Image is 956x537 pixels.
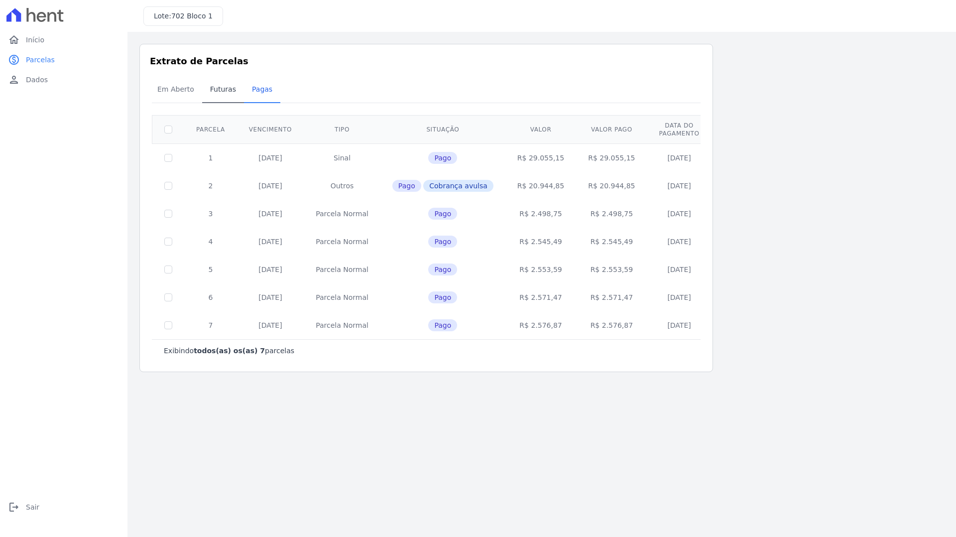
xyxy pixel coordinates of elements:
[164,210,172,218] input: Só é possível selecionar pagamentos em aberto
[505,143,576,172] td: R$ 29.055,15
[647,283,712,311] td: [DATE]
[304,143,380,172] td: Sinal
[380,115,505,143] th: Situação
[237,283,304,311] td: [DATE]
[304,256,380,283] td: Parcela Normal
[26,75,48,85] span: Dados
[392,180,421,192] span: Pago
[576,311,647,339] td: R$ 2.576,87
[647,200,712,228] td: [DATE]
[4,497,123,517] a: logoutSair
[576,283,647,311] td: R$ 2.571,47
[428,264,457,275] span: Pago
[304,228,380,256] td: Parcela Normal
[164,321,172,329] input: Só é possível selecionar pagamentos em aberto
[576,200,647,228] td: R$ 2.498,75
[244,77,280,103] a: Pagas
[647,228,712,256] td: [DATE]
[647,311,712,339] td: [DATE]
[576,143,647,172] td: R$ 29.055,15
[647,143,712,172] td: [DATE]
[202,77,244,103] a: Futuras
[184,311,237,339] td: 7
[647,115,712,143] th: Data do pagamento
[164,266,172,273] input: Só é possível selecionar pagamentos em aberto
[26,35,44,45] span: Início
[505,172,576,200] td: R$ 20.944,85
[237,228,304,256] td: [DATE]
[194,347,265,355] b: todos(as) os(as) 7
[576,115,647,143] th: Valor pago
[304,283,380,311] td: Parcela Normal
[237,172,304,200] td: [DATE]
[184,200,237,228] td: 3
[26,502,39,512] span: Sair
[237,200,304,228] td: [DATE]
[246,79,278,99] span: Pagas
[184,115,237,143] th: Parcela
[505,200,576,228] td: R$ 2.498,75
[647,256,712,283] td: [DATE]
[428,208,457,220] span: Pago
[237,115,304,143] th: Vencimento
[505,115,576,143] th: Valor
[505,283,576,311] td: R$ 2.571,47
[304,200,380,228] td: Parcela Normal
[576,256,647,283] td: R$ 2.553,59
[8,54,20,66] i: paid
[184,143,237,172] td: 1
[164,346,294,356] p: Exibindo parcelas
[184,172,237,200] td: 2
[428,291,457,303] span: Pago
[576,228,647,256] td: R$ 2.545,49
[428,319,457,331] span: Pago
[423,180,493,192] span: Cobrança avulsa
[428,152,457,164] span: Pago
[576,172,647,200] td: R$ 20.944,85
[505,256,576,283] td: R$ 2.553,59
[4,70,123,90] a: personDados
[4,30,123,50] a: homeInício
[26,55,55,65] span: Parcelas
[4,50,123,70] a: paidParcelas
[237,143,304,172] td: [DATE]
[151,79,200,99] span: Em Aberto
[505,228,576,256] td: R$ 2.545,49
[505,311,576,339] td: R$ 2.576,87
[304,172,380,200] td: Outros
[164,238,172,246] input: Só é possível selecionar pagamentos em aberto
[237,311,304,339] td: [DATE]
[304,115,380,143] th: Tipo
[8,501,20,513] i: logout
[237,256,304,283] td: [DATE]
[164,182,172,190] input: Só é possível selecionar pagamentos em aberto
[164,293,172,301] input: Só é possível selecionar pagamentos em aberto
[184,228,237,256] td: 4
[8,34,20,46] i: home
[304,311,380,339] td: Parcela Normal
[154,11,213,21] h3: Lote:
[149,77,202,103] a: Em Aberto
[428,236,457,248] span: Pago
[184,283,237,311] td: 6
[184,256,237,283] td: 5
[647,172,712,200] td: [DATE]
[204,79,242,99] span: Futuras
[171,12,213,20] span: 702 Bloco 1
[150,54,703,68] h3: Extrato de Parcelas
[8,74,20,86] i: person
[164,154,172,162] input: Só é possível selecionar pagamentos em aberto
